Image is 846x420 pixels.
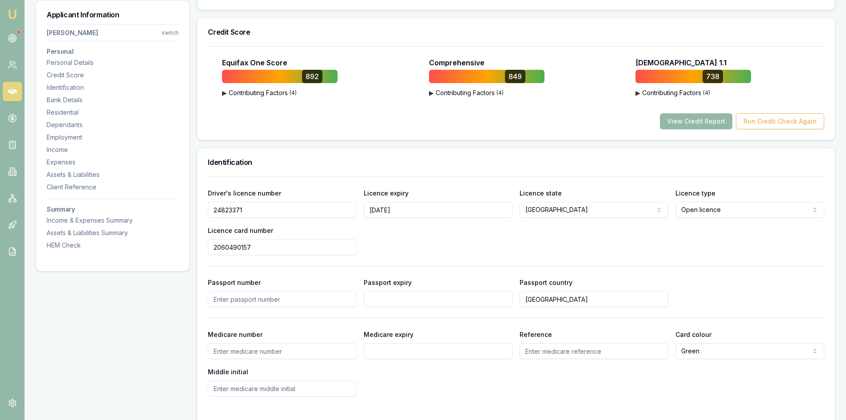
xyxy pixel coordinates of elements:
button: ▶Contributing Factors(4) [222,88,338,97]
div: Dependants [47,120,179,129]
label: Card colour [675,331,711,338]
span: ▶ [222,88,227,97]
label: Middle initial [208,368,248,376]
label: Licence card number [208,227,273,234]
div: [PERSON_NAME] [47,28,98,37]
p: Equifax One Score [222,57,287,68]
div: Expenses [47,158,179,167]
span: ( 4 ) [496,89,504,96]
label: Passport expiry [364,279,412,286]
label: Medicare expiry [364,331,413,338]
input: Enter passport number [208,291,357,307]
h3: Personal [47,48,179,55]
div: Bank Details [47,96,179,104]
div: Income & Expenses Summary [47,216,179,225]
label: Passport number [208,279,261,286]
div: Employment [47,133,179,142]
img: emu-icon-u.png [7,9,18,20]
h3: Summary [47,206,179,212]
p: Comprehensive [429,57,485,68]
div: HEM Check [47,241,179,250]
input: Enter driver's licence card number [208,239,357,255]
div: 738 [703,70,723,83]
button: Run Credit Check Again [736,113,824,129]
label: Licence state [520,189,562,197]
input: Enter medicare middle initial [208,380,357,396]
span: ▶ [635,88,640,97]
label: Licence expiry [364,189,409,197]
div: switch [162,29,179,36]
label: Medicare number [208,331,262,338]
div: Assets & Liabilities Summary [47,228,179,237]
span: ( 4 ) [290,89,297,96]
label: Driver's licence number [208,189,281,197]
div: Client Reference [47,183,179,192]
div: Identification [47,83,179,92]
h3: Credit Score [208,28,824,36]
span: ▶ [429,88,434,97]
input: Enter medicare reference [520,343,668,359]
div: Personal Details [47,58,179,67]
input: Enter passport country [520,291,668,307]
div: Residential [47,108,179,117]
input: Enter medicare number [208,343,357,359]
input: Enter driver's licence number [208,202,357,218]
div: Income [47,145,179,154]
label: Passport country [520,279,572,286]
button: ▶Contributing Factors(4) [429,88,544,97]
label: Licence type [675,189,715,197]
div: 849 [505,70,525,83]
h3: Applicant Information [47,11,179,18]
div: Credit Score [47,71,179,80]
button: View Credit Report [660,113,732,129]
span: ( 4 ) [703,89,710,96]
div: Assets & Liabilities [47,170,179,179]
label: Reference [520,331,552,338]
div: 892 [302,70,322,83]
h3: Identification [208,159,824,166]
button: ▶Contributing Factors(4) [635,88,751,97]
p: [DEMOGRAPHIC_DATA] 1.1 [635,57,727,68]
